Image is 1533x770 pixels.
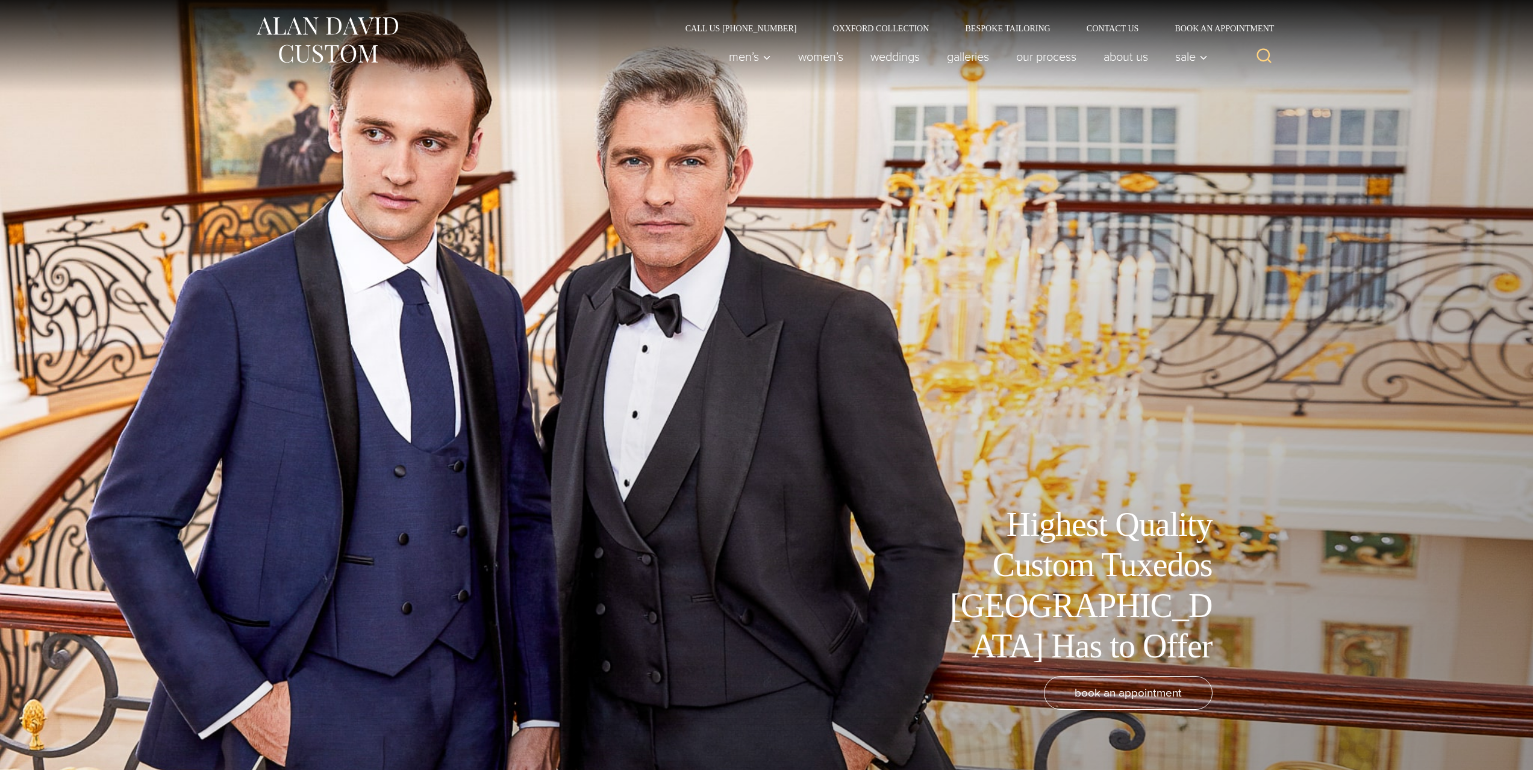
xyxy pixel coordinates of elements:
[1069,24,1157,33] a: Contact Us
[784,45,857,69] a: Women’s
[667,24,815,33] a: Call Us [PHONE_NUMBER]
[1090,45,1161,69] a: About Us
[729,51,771,63] span: Men’s
[1175,51,1208,63] span: Sale
[947,24,1068,33] a: Bespoke Tailoring
[667,24,1279,33] nav: Secondary Navigation
[1044,676,1213,710] a: book an appointment
[715,45,1214,69] nav: Primary Navigation
[1157,24,1278,33] a: Book an Appointment
[933,45,1002,69] a: Galleries
[1075,684,1182,701] span: book an appointment
[1250,42,1279,71] button: View Search Form
[814,24,947,33] a: Oxxford Collection
[255,13,399,67] img: Alan David Custom
[941,505,1213,666] h1: Highest Quality Custom Tuxedos [GEOGRAPHIC_DATA] Has to Offer
[1002,45,1090,69] a: Our Process
[857,45,933,69] a: weddings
